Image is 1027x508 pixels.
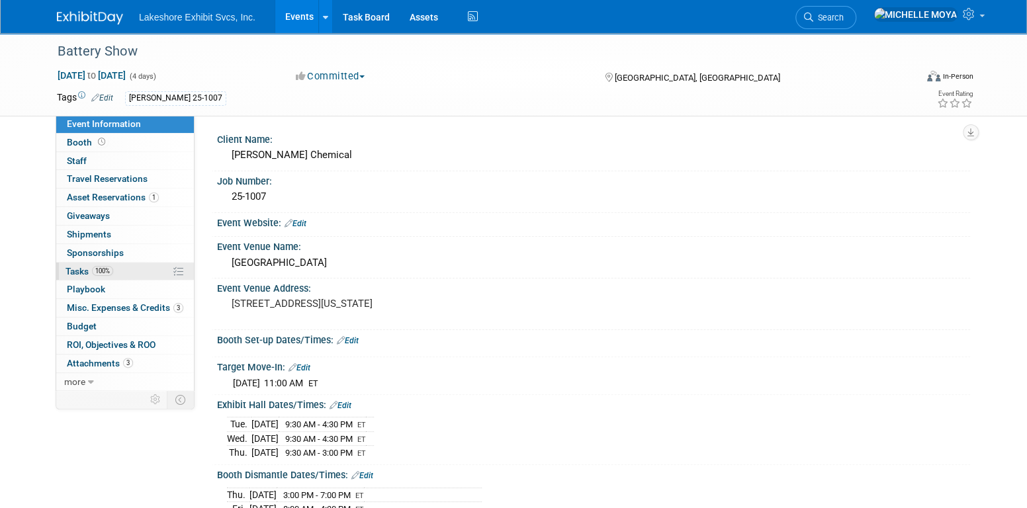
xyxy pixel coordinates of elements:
div: Battery Show [53,40,895,63]
div: Booth Dismantle Dates/Times: [217,465,970,482]
span: 9:30 AM - 4:30 PM [285,419,353,429]
span: Search [813,13,844,22]
div: Client Name: [217,130,970,146]
span: [DATE] 11:00 AM [233,378,303,388]
div: Event Venue Address: [217,278,970,295]
span: ET [357,421,366,429]
span: Staff [67,155,87,166]
a: Misc. Expenses & Credits3 [56,299,194,317]
a: Edit [351,471,373,480]
span: Budget [67,321,97,331]
span: more [64,376,85,387]
div: Event Website: [217,213,970,230]
div: Event Venue Name: [217,237,970,253]
td: [DATE] [251,446,279,460]
span: ET [308,378,318,388]
span: Attachments [67,358,133,368]
span: [DATE] [DATE] [57,69,126,81]
td: Tags [57,91,113,106]
span: to [85,70,98,81]
td: [DATE] [251,417,279,432]
span: Giveaways [67,210,110,221]
a: Edit [289,363,310,372]
img: Format-Inperson.png [927,71,940,81]
div: Job Number: [217,171,970,188]
span: 100% [92,266,113,276]
a: Playbook [56,280,194,298]
a: Booth [56,134,194,151]
td: [DATE] [249,487,277,502]
td: [DATE] [251,431,279,446]
div: Event Rating [937,91,973,97]
span: 1 [149,192,159,202]
img: ExhibitDay [57,11,123,24]
span: ROI, Objectives & ROO [67,339,156,350]
a: Giveaways [56,207,194,225]
span: Playbook [67,284,105,294]
span: 9:30 AM - 3:00 PM [285,448,353,458]
span: Event Information [67,118,141,129]
span: Travel Reservations [67,173,148,184]
a: Edit [285,219,306,228]
span: ET [357,435,366,444]
a: Budget [56,317,194,335]
span: Sponsorships [67,247,124,258]
a: Asset Reservations1 [56,189,194,206]
td: Wed. [227,431,251,446]
div: Exhibit Hall Dates/Times: [217,395,970,412]
span: Misc. Expenses & Credits [67,302,183,313]
div: [PERSON_NAME] Chemical [227,145,960,165]
span: ET [355,491,364,500]
td: Thu. [227,446,251,460]
td: Toggle Event Tabs [167,391,195,408]
span: Shipments [67,229,111,239]
a: Shipments [56,226,194,243]
a: Event Information [56,115,194,133]
a: Staff [56,152,194,170]
a: more [56,373,194,391]
div: 25-1007 [227,187,960,207]
div: Event Format [837,69,973,89]
button: Committed [291,69,370,83]
span: 3:00 PM - 7:00 PM [283,490,351,500]
div: Target Move-In: [217,357,970,374]
img: MICHELLE MOYA [873,7,958,22]
span: (4 days) [128,72,156,81]
span: Asset Reservations [67,192,159,202]
span: Tasks [66,266,113,276]
div: In-Person [942,71,973,81]
td: Tue. [227,417,251,432]
span: 9:30 AM - 4:30 PM [285,434,353,444]
span: Booth [67,137,108,148]
a: Travel Reservations [56,170,194,188]
a: Edit [330,401,351,410]
span: 3 [123,358,133,368]
pre: [STREET_ADDRESS][US_STATE] [232,298,516,310]
span: 3 [173,303,183,313]
td: Thu. [227,487,249,502]
a: Tasks100% [56,263,194,280]
span: Lakeshore Exhibit Svcs, Inc. [139,12,255,22]
div: Booth Set-up Dates/Times: [217,330,970,347]
a: Attachments3 [56,355,194,372]
div: [GEOGRAPHIC_DATA] [227,253,960,273]
span: ET [357,449,366,458]
a: Edit [337,336,359,345]
a: ROI, Objectives & ROO [56,336,194,354]
a: Sponsorships [56,244,194,262]
td: Personalize Event Tab Strip [144,391,167,408]
div: [PERSON_NAME] 25-1007 [125,91,226,105]
span: Booth not reserved yet [95,137,108,147]
span: [GEOGRAPHIC_DATA], [GEOGRAPHIC_DATA] [614,73,780,83]
a: Search [795,6,856,29]
a: Edit [91,93,113,103]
